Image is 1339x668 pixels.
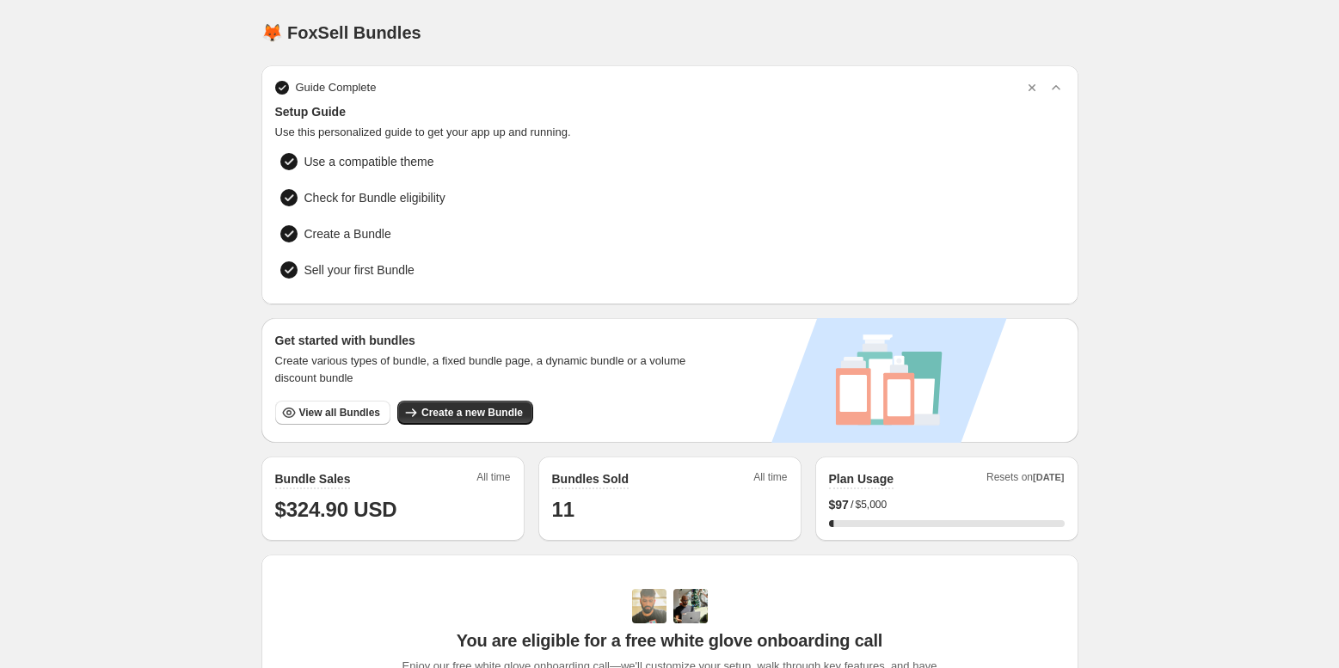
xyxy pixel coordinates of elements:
[304,153,434,170] span: Use a compatible theme
[632,589,666,623] img: Adi
[275,470,351,487] h2: Bundle Sales
[397,401,533,425] button: Create a new Bundle
[552,470,629,487] h2: Bundles Sold
[275,124,1065,141] span: Use this personalized guide to get your app up and running.
[275,496,511,524] h1: $324.90 USD
[296,79,377,96] span: Guide Complete
[753,470,787,489] span: All time
[275,401,390,425] button: View all Bundles
[304,225,391,242] span: Create a Bundle
[673,589,708,623] img: Prakhar
[261,22,421,43] h1: 🦊 FoxSell Bundles
[421,406,523,420] span: Create a new Bundle
[275,103,1065,120] span: Setup Guide
[829,496,1065,513] div: /
[299,406,380,420] span: View all Bundles
[552,496,788,524] h1: 11
[275,332,703,349] h3: Get started with bundles
[986,470,1065,489] span: Resets on
[829,470,894,487] h2: Plan Usage
[476,470,510,489] span: All time
[304,261,552,279] span: Sell your first Bundle
[457,630,882,651] span: You are eligible for a free white glove onboarding call
[829,496,849,513] span: $ 97
[856,498,888,512] span: $5,000
[304,189,445,206] span: Check for Bundle eligibility
[275,352,703,387] span: Create various types of bundle, a fixed bundle page, a dynamic bundle or a volume discount bundle
[1033,472,1064,482] span: [DATE]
